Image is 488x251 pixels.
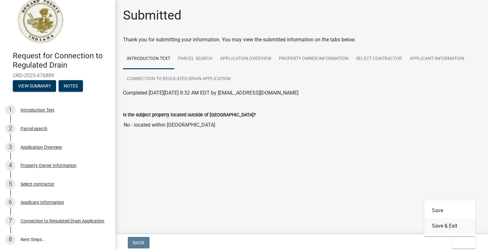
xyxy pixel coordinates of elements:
a: Property Owner Information [275,49,352,69]
span: Completed [DATE][DATE] 8:32 AM EDT by [EMAIL_ADDRESS][DOMAIN_NAME] [123,90,298,96]
label: Is the subject property located outside of [GEOGRAPHIC_DATA]? [123,113,256,117]
div: Introduction Text [20,108,54,112]
a: Applicant Information [406,49,468,69]
button: View Summary [13,80,56,92]
div: Select contractor [20,182,54,186]
div: 1 [5,105,15,115]
div: 6 [5,197,15,207]
div: Thank you for submitting your information. You may view the submitted information on the tabs below. [123,36,480,44]
button: Notes [59,80,83,92]
h4: Request for Connection to Regulated Drain [13,51,110,70]
wm-modal-confirm: Notes [59,84,83,89]
div: 8 [5,234,15,245]
div: 4 [5,160,15,171]
div: Application Overview [20,145,62,149]
a: Connection to Regulated Drain Application [123,69,234,89]
button: Exit [452,237,476,248]
span: CRD-2025-476889 [13,72,102,79]
h1: Submitted [123,8,182,23]
button: Back [128,237,150,248]
div: 5 [5,179,15,189]
span: Exit [457,240,467,245]
a: Introduction Text [123,49,174,69]
div: 2 [5,123,15,134]
div: Applicant Information [20,200,64,205]
div: 7 [5,216,15,226]
a: Select contractor [352,49,406,69]
div: Connection to Regulated Drain Application [20,219,104,223]
div: 3 [5,142,15,152]
a: Parcel search [174,49,216,69]
button: Save & Exit [424,218,476,234]
span: Back [133,240,144,245]
button: Save [424,203,476,218]
div: Parcel search [20,126,47,131]
wm-modal-confirm: Summary [13,84,56,89]
div: Property Owner Information [20,163,77,168]
a: Application Overview [216,49,275,69]
div: Exit [424,200,476,236]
